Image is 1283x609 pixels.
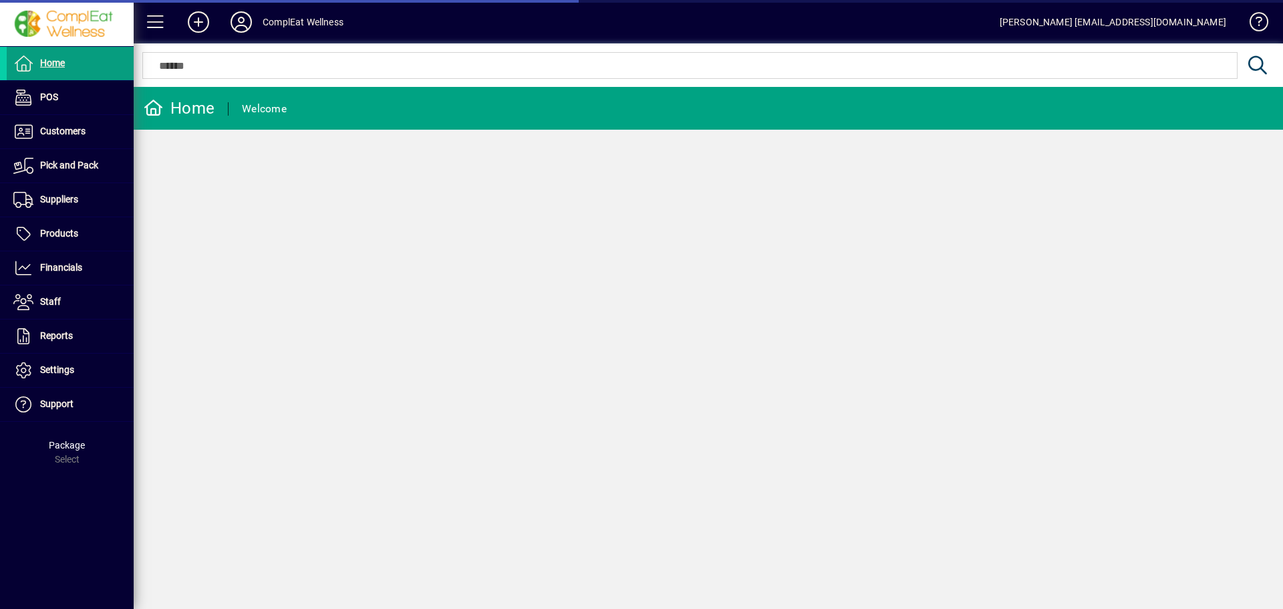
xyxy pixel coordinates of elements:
div: [PERSON_NAME] [EMAIL_ADDRESS][DOMAIN_NAME] [1000,11,1226,33]
div: ComplEat Wellness [263,11,343,33]
div: Home [144,98,215,119]
span: Pick and Pack [40,160,98,170]
span: Staff [40,296,61,307]
div: Welcome [242,98,287,120]
a: Reports [7,320,134,353]
a: Pick and Pack [7,149,134,182]
a: Settings [7,354,134,387]
span: POS [40,92,58,102]
span: Settings [40,364,74,375]
button: Profile [220,10,263,34]
a: Staff [7,285,134,319]
span: Financials [40,262,82,273]
span: Customers [40,126,86,136]
span: Reports [40,330,73,341]
span: Products [40,228,78,239]
a: Financials [7,251,134,285]
a: Support [7,388,134,421]
span: Home [40,57,65,68]
a: Suppliers [7,183,134,217]
a: POS [7,81,134,114]
span: Support [40,398,74,409]
a: Customers [7,115,134,148]
a: Products [7,217,134,251]
span: Suppliers [40,194,78,205]
a: Knowledge Base [1240,3,1266,46]
span: Package [49,440,85,451]
button: Add [177,10,220,34]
